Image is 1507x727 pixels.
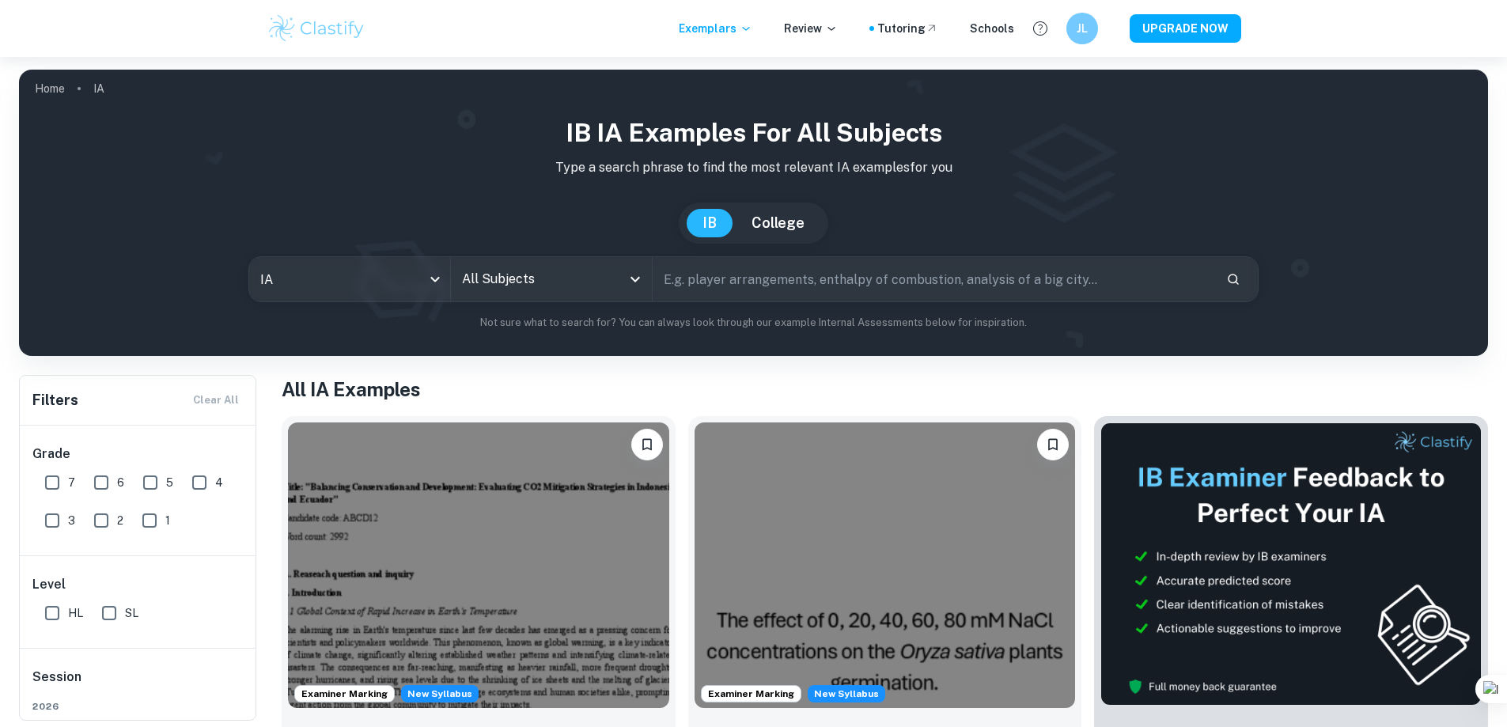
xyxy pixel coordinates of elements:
button: IB [687,209,733,237]
button: College [736,209,820,237]
h6: Level [32,575,244,594]
button: Search [1220,266,1247,293]
span: 2026 [32,699,244,714]
img: Thumbnail [1100,422,1482,706]
span: 1 [165,512,170,529]
img: ESS IA example thumbnail: To what extent do diPerent NaCl concentr [695,422,1076,708]
h6: Session [32,668,244,699]
span: 6 [117,474,124,491]
p: Not sure what to search for? You can always look through our example Internal Assessments below f... [32,315,1475,331]
a: Home [35,78,65,100]
span: Examiner Marking [702,687,801,701]
span: HL [68,604,83,622]
img: Clastify logo [267,13,367,44]
span: Examiner Marking [295,687,394,701]
img: profile cover [19,70,1488,356]
p: Type a search phrase to find the most relevant IA examples for you [32,158,1475,177]
span: 2 [117,512,123,529]
button: Bookmark [631,429,663,460]
span: 4 [215,474,223,491]
h6: JL [1073,20,1091,37]
div: Starting from the May 2026 session, the ESS IA requirements have changed. We created this exempla... [401,685,479,702]
button: UPGRADE NOW [1130,14,1241,43]
p: Exemplars [679,20,752,37]
span: New Syllabus [808,685,885,702]
button: JL [1066,13,1098,44]
h1: All IA Examples [282,375,1488,403]
button: Bookmark [1037,429,1069,460]
div: IA [249,257,450,301]
div: Starting from the May 2026 session, the ESS IA requirements have changed. We created this exempla... [808,685,885,702]
span: SL [125,604,138,622]
input: E.g. player arrangements, enthalpy of combustion, analysis of a big city... [653,257,1214,301]
h6: Grade [32,445,244,464]
p: IA [93,80,104,97]
button: Open [624,268,646,290]
span: 3 [68,512,75,529]
a: Schools [970,20,1014,37]
button: Help and Feedback [1027,15,1054,42]
span: 7 [68,474,75,491]
p: Review [784,20,838,37]
h1: IB IA examples for all subjects [32,114,1475,152]
img: ESS IA example thumbnail: To what extent do CO2 emissions contribu [288,422,669,708]
a: Tutoring [877,20,938,37]
span: 5 [166,474,173,491]
span: New Syllabus [401,685,479,702]
h6: Filters [32,389,78,411]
